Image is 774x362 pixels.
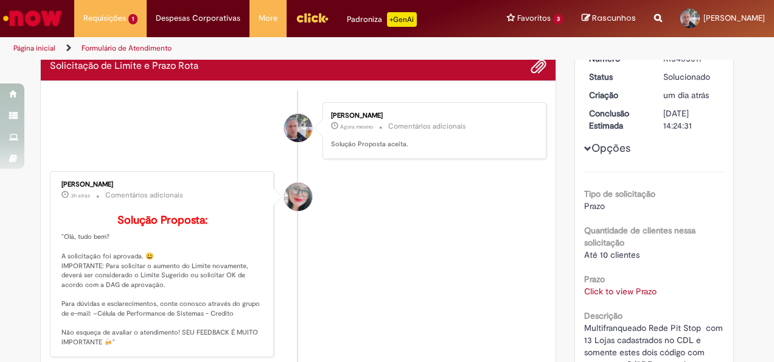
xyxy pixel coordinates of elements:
[663,107,720,132] div: [DATE] 14:24:31
[517,12,551,24] span: Favoritos
[388,121,466,132] small: Comentários adicionais
[259,12,277,24] span: More
[71,192,90,199] span: 3h atrás
[105,190,183,201] small: Comentários adicionais
[663,89,720,101] div: 27/08/2025 16:20:02
[284,114,312,142] div: Rodinei Dos Santos Silva
[663,90,709,101] time: 27/08/2025 16:20:02
[584,274,605,285] b: Prazo
[331,140,534,149] p: Solução Proposta aceita.
[331,112,534,119] div: [PERSON_NAME]
[663,71,720,83] div: Solucionado
[61,181,264,188] div: [PERSON_NAME]
[584,249,640,260] span: Até 10 clientes
[347,12,417,27] div: Padroniza
[340,123,373,130] time: 28/08/2025 16:31:30
[61,215,264,347] p: "Olá, tudo bem? A solicitação foi aprovada. 😀 IMPORTANTE: Para solicitar o aumento do Limite nova...
[580,107,655,132] dt: Conclusão Estimada
[592,12,636,24] span: Rascunhos
[580,71,655,83] dt: Status
[296,9,329,27] img: click_logo_yellow_360x200.png
[580,89,655,101] dt: Criação
[531,59,546,74] button: Adicionar anexos
[71,192,90,199] time: 28/08/2025 13:27:05
[584,225,696,248] b: Quantidade de clientes nessa solicitação
[82,43,172,53] a: Formulário de Atendimento
[1,6,64,30] img: ServiceNow
[13,43,55,53] a: Página inicial
[703,13,765,23] span: [PERSON_NAME]
[663,90,709,101] span: um dia atrás
[553,14,563,24] span: 3
[387,12,417,27] p: +GenAi
[340,123,373,130] span: Agora mesmo
[584,201,605,211] span: Prazo
[9,37,507,60] ul: Trilhas de página
[50,61,198,72] h2: Solicitação de Limite e Prazo Rota Histórico de tíquete
[584,188,655,199] b: Tipo de solicitação
[117,213,207,227] b: Solução Proposta:
[582,13,636,24] a: Rascunhos
[128,14,138,24] span: 1
[584,286,657,297] a: Click to view Prazo
[83,12,126,24] span: Requisições
[584,310,622,321] b: Descrição
[284,183,312,211] div: Franciele Fernanda Melo dos Santos
[156,12,240,24] span: Despesas Corporativas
